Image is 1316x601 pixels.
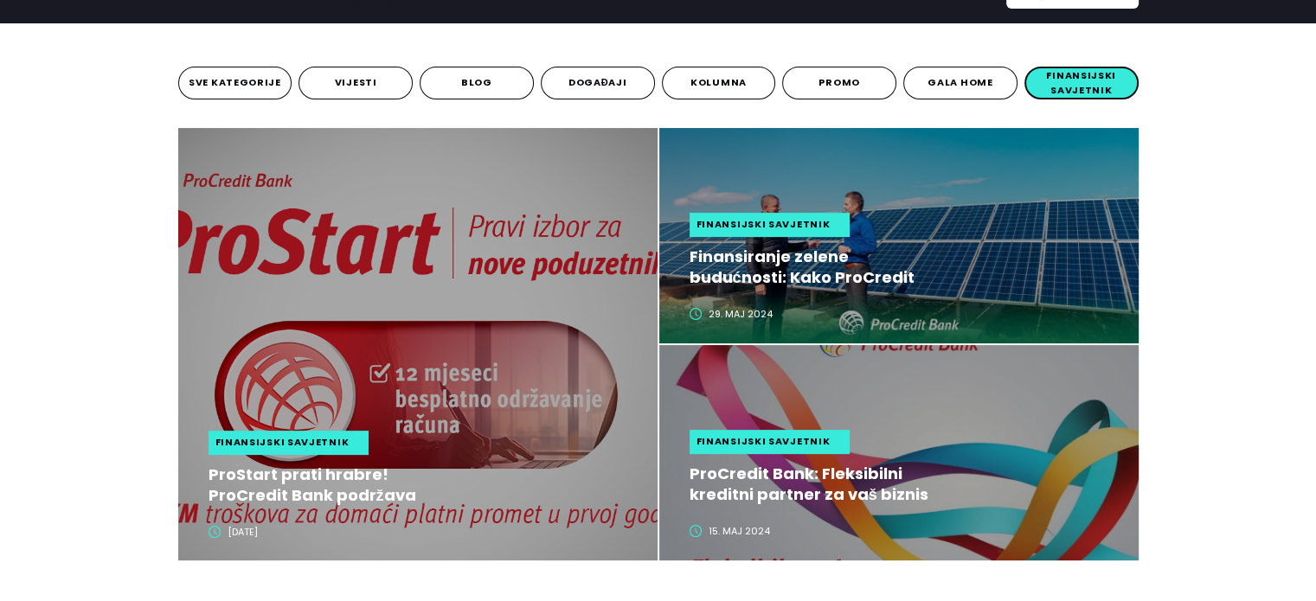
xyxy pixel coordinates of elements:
span: kolumna [690,75,747,90]
button: sve kategorije [178,67,292,99]
h2: ProCredit Bank: Fleksibilni kreditni partner za vaš biznis [690,464,948,505]
span: 29. maj 2024 [709,307,773,322]
h2: ProStart prati hrabre! ProCredit Bank podržava [DEMOGRAPHIC_DATA] poduzetnike: godinu [PERSON_NAM... [209,464,467,506]
span: 15. maj 2024 [709,524,770,539]
h2: Finansiranje zelene budućnosti: Kako ProCredit Bank pomaže kompanijama da postanu ekološki odgovo... [690,246,948,288]
button: promo [782,67,896,99]
button: vijesti [299,67,413,99]
span: gala home [928,75,992,90]
button: gala home [903,67,1017,99]
span: clock-circle [209,526,221,538]
span: vijesti [335,75,377,90]
span: finansijski savjetnik [697,217,831,232]
a: ProCredit Bank: Fleksibilni kreditni partner za vaš biznis [690,464,1121,505]
span: clock-circle [690,525,702,537]
button: finansijski savjetnik [1024,67,1139,99]
button: događaji [541,67,655,99]
span: promo [818,75,860,90]
span: događaji [568,75,627,90]
a: Finansiranje zelene budućnosti: Kako ProCredit Bank pomaže kompanijama da postanu ekološki odgovo... [690,246,1121,288]
span: finansijski savjetnik [1030,68,1133,99]
button: kolumna [662,67,776,99]
span: clock-circle [690,308,702,320]
span: finansijski savjetnik [697,434,831,449]
span: finansijski savjetnik [215,435,350,450]
a: ProStart prati hrabre! ProCredit Bank podržava [DEMOGRAPHIC_DATA] poduzetnike: godinu [PERSON_NAM... [209,464,640,506]
span: sve kategorije [189,75,281,90]
span: [DATE] [228,525,258,540]
button: blog [420,67,534,99]
span: blog [461,75,492,90]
